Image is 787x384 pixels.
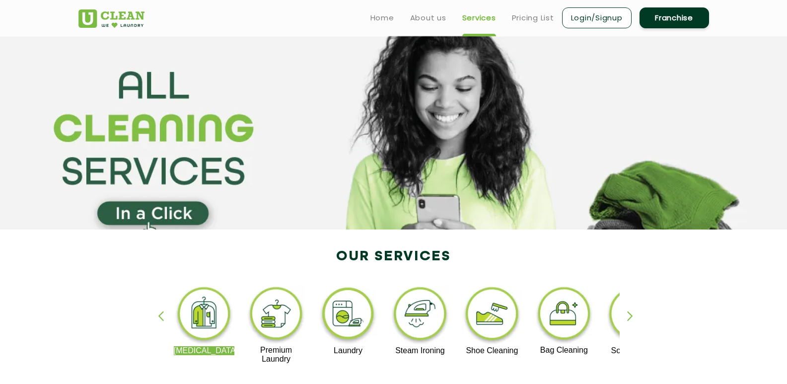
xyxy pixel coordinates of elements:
[390,285,451,346] img: steam_ironing_11zon.webp
[605,285,666,346] img: sofa_cleaning_11zon.webp
[534,346,595,355] p: Bag Cleaning
[318,346,379,355] p: Laundry
[174,346,235,355] p: [MEDICAL_DATA]
[562,7,632,28] a: Login/Signup
[512,12,554,24] a: Pricing List
[174,285,235,346] img: dry_cleaning_11zon.webp
[462,346,523,355] p: Shoe Cleaning
[640,7,709,28] a: Franchise
[370,12,394,24] a: Home
[462,12,496,24] a: Services
[246,285,307,346] img: premium_laundry_cleaning_11zon.webp
[462,285,523,346] img: shoe_cleaning_11zon.webp
[390,346,451,355] p: Steam Ironing
[605,346,666,355] p: Sofa Cleaning
[78,9,144,28] img: UClean Laundry and Dry Cleaning
[410,12,446,24] a: About us
[318,285,379,346] img: laundry_cleaning_11zon.webp
[246,346,307,364] p: Premium Laundry
[534,285,595,346] img: bag_cleaning_11zon.webp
